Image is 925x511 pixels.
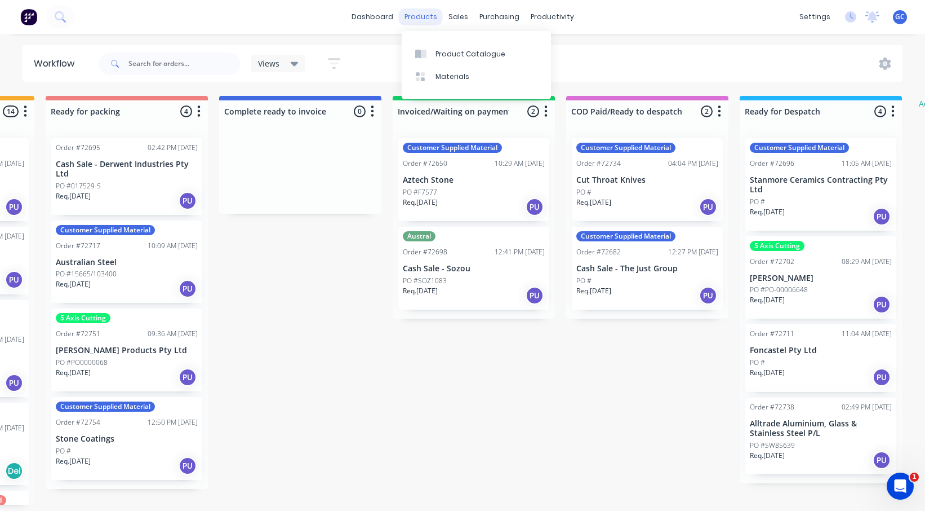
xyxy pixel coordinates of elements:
[668,158,718,169] div: 04:04 PM [DATE]
[56,368,91,378] p: Req. [DATE]
[56,269,117,279] p: PO #15665/103400
[750,241,804,251] div: 5 Axis Cutting
[750,358,765,368] p: PO #
[873,208,891,226] div: PU
[56,160,198,179] p: Cash Sale - Derwent Industries Pty Ltd
[56,241,100,251] div: Order #72717
[699,287,717,305] div: PU
[699,198,717,216] div: PU
[750,419,892,438] p: Alltrade Aluminium, Glass & Stainless Steel P/L
[576,231,675,241] div: Customer Supplied Material
[750,346,892,355] p: Foncastel Pty Ltd
[56,402,155,412] div: Customer Supplied Material
[750,257,794,267] div: Order #72702
[5,462,23,480] div: Del
[895,12,905,22] span: GC
[56,456,91,466] p: Req. [DATE]
[403,158,447,169] div: Order #72650
[435,72,469,82] div: Materials
[745,236,896,319] div: 5 Axis CuttingOrder #7270208:29 AM [DATE][PERSON_NAME]PO #PO-00006648Req.[DATE]PU
[56,313,110,323] div: 5 Axis Cutting
[403,264,545,274] p: Cash Sale - Sozou
[745,138,896,231] div: Customer Supplied MaterialOrder #7269611:05 AM [DATE]Stanmore Ceramics Contracting Pty LtdPO #Req...
[34,57,80,71] div: Workflow
[148,143,198,153] div: 02:42 PM [DATE]
[398,138,549,221] div: Customer Supplied MaterialOrder #7265010:29 AM [DATE]Aztech StonePO #F7577Req.[DATE]PU
[750,197,765,207] p: PO #
[56,191,91,201] p: Req. [DATE]
[403,143,502,153] div: Customer Supplied Material
[873,296,891,314] div: PU
[842,329,892,339] div: 11:04 AM [DATE]
[750,143,849,153] div: Customer Supplied Material
[474,8,525,25] div: purchasing
[842,158,892,169] div: 11:05 AM [DATE]
[526,287,544,305] div: PU
[179,368,197,386] div: PU
[576,158,621,169] div: Order #72734
[403,187,437,197] p: PO #F7577
[576,197,611,208] p: Req. [DATE]
[403,197,438,208] p: Req. [DATE]
[572,227,723,310] div: Customer Supplied MaterialOrder #7268212:27 PM [DATE]Cash Sale - The Just GroupPO #Req.[DATE]PU
[576,286,611,296] p: Req. [DATE]
[750,295,785,305] p: Req. [DATE]
[873,368,891,386] div: PU
[402,42,551,65] a: Product Catalogue
[668,247,718,257] div: 12:27 PM [DATE]
[179,457,197,475] div: PU
[750,175,892,195] p: Stanmore Ceramics Contracting Pty Ltd
[435,49,505,59] div: Product Catalogue
[887,473,914,500] iframe: Intercom live chat
[179,280,197,298] div: PU
[56,358,108,368] p: PO #PO0000068
[148,241,198,251] div: 10:09 AM [DATE]
[56,279,91,289] p: Req. [DATE]
[750,285,808,295] p: PO #PO-00006648
[20,8,37,25] img: Factory
[51,138,202,215] div: Order #7269502:42 PM [DATE]Cash Sale - Derwent Industries Pty LtdPO #017529-SReq.[DATE]PU
[5,198,23,216] div: PU
[576,187,592,197] p: PO #
[56,434,198,444] p: Stone Coatings
[750,158,794,169] div: Order #72696
[399,8,443,25] div: products
[5,271,23,289] div: PU
[403,286,438,296] p: Req. [DATE]
[51,221,202,303] div: Customer Supplied MaterialOrder #7271710:09 AM [DATE]Australian SteelPO #15665/103400Req.[DATE]PU
[910,473,919,482] span: 1
[56,258,198,267] p: Australian Steel
[576,264,718,274] p: Cash Sale - The Just Group
[258,58,279,69] span: Views
[148,329,198,339] div: 09:36 AM [DATE]
[576,175,718,185] p: Cut Throat Knives
[525,8,580,25] div: productivity
[842,257,892,267] div: 08:29 AM [DATE]
[443,8,474,25] div: sales
[526,198,544,216] div: PU
[179,192,197,210] div: PU
[745,324,896,392] div: Order #7271111:04 AM [DATE]Foncastel Pty LtdPO #Req.[DATE]PU
[51,309,202,391] div: 5 Axis CuttingOrder #7275109:36 AM [DATE][PERSON_NAME] Products Pty LtdPO #PO0000068Req.[DATE]PU
[576,276,592,286] p: PO #
[873,451,891,469] div: PU
[56,225,155,235] div: Customer Supplied Material
[576,247,621,257] div: Order #72682
[750,368,785,378] p: Req. [DATE]
[346,8,399,25] a: dashboard
[402,65,551,88] a: Materials
[572,138,723,221] div: Customer Supplied MaterialOrder #7273404:04 PM [DATE]Cut Throat KnivesPO #Req.[DATE]PU
[5,374,23,392] div: PU
[128,52,240,75] input: Search for orders...
[403,231,435,241] div: Austral
[403,247,447,257] div: Order #72698
[56,417,100,428] div: Order #72754
[495,247,545,257] div: 12:41 PM [DATE]
[750,207,785,217] p: Req. [DATE]
[750,329,794,339] div: Order #72711
[56,446,71,456] p: PO #
[56,181,101,191] p: PO #017529-S
[750,440,795,451] p: PO #SW85639
[51,397,202,480] div: Customer Supplied MaterialOrder #7275412:50 PM [DATE]Stone CoatingsPO #Req.[DATE]PU
[576,143,675,153] div: Customer Supplied Material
